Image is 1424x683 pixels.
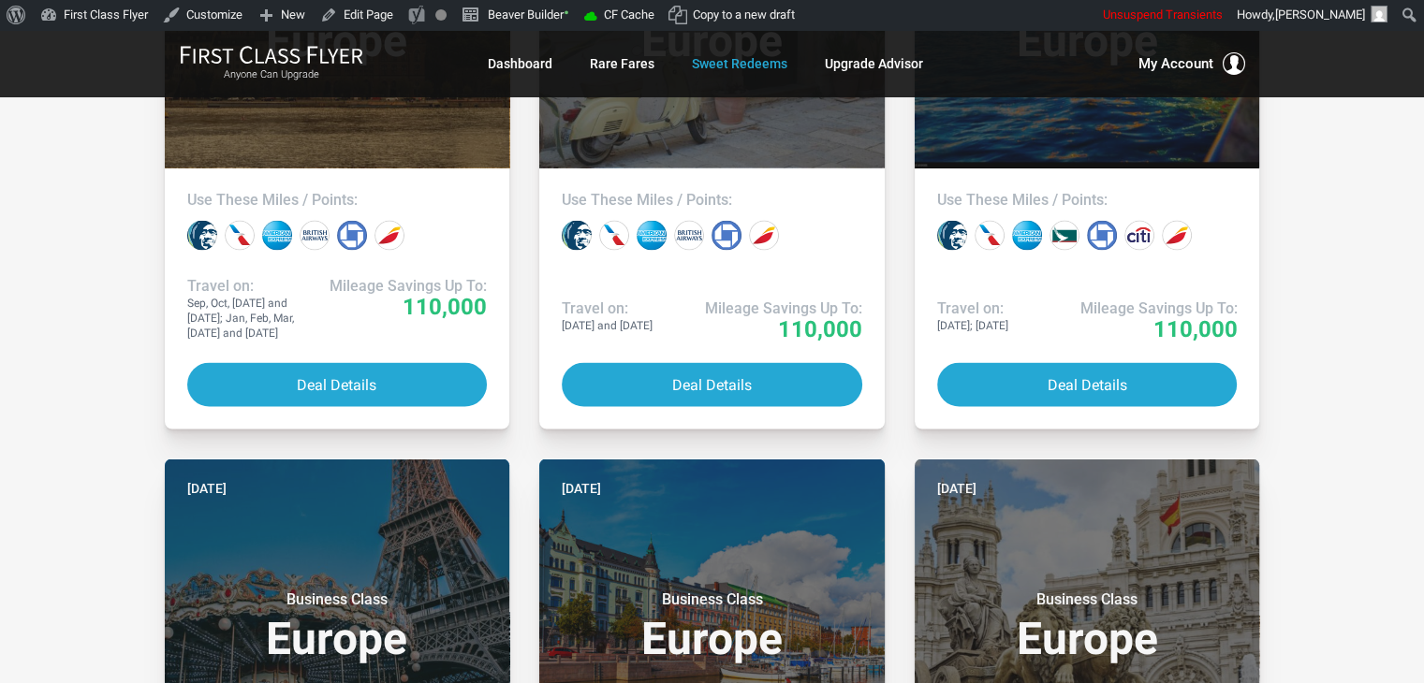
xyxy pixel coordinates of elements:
div: British Airways miles [300,221,330,251]
h3: Europe [937,590,1238,661]
div: Alaska miles [562,221,592,251]
div: Alaska miles [187,221,217,251]
button: Deal Details [937,363,1238,407]
span: • [564,3,569,22]
small: Anyone Can Upgrade [180,68,363,81]
h4: Use These Miles / Points: [562,191,862,210]
button: My Account [1138,52,1245,75]
a: First Class FlyerAnyone Can Upgrade [180,45,363,82]
h4: Use These Miles / Points: [187,191,488,210]
time: [DATE] [187,478,227,499]
time: [DATE] [562,478,601,499]
a: Rare Fares [590,47,654,80]
div: Cathay Pacific miles [1050,221,1079,251]
div: Chase points [1087,221,1117,251]
div: American miles [975,221,1005,251]
span: Unsuspend Transients [1103,7,1223,22]
div: Citi points [1124,221,1154,251]
div: British Airways miles [674,221,704,251]
div: Amex points [637,221,667,251]
small: Business Class [220,590,454,609]
div: Iberia miles [374,221,404,251]
div: Amex points [262,221,292,251]
span: My Account [1138,52,1213,75]
span: [PERSON_NAME] [1275,7,1365,22]
div: American miles [225,221,255,251]
button: Deal Details [562,363,862,407]
a: Dashboard [488,47,552,80]
div: Iberia miles [1162,221,1192,251]
div: American miles [599,221,629,251]
h3: Europe [187,590,488,661]
div: Amex points [1012,221,1042,251]
time: [DATE] [937,478,976,499]
div: Chase points [712,221,741,251]
img: First Class Flyer [180,45,363,65]
a: Sweet Redeems [692,47,787,80]
button: Deal Details [187,363,488,407]
small: Business Class [595,590,829,609]
h3: Europe [562,590,862,661]
div: Alaska miles [937,221,967,251]
h4: Use These Miles / Points: [937,191,1238,210]
a: Upgrade Advisor [825,47,923,80]
small: Business Class [970,590,1204,609]
div: Chase points [337,221,367,251]
div: Iberia miles [749,221,779,251]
